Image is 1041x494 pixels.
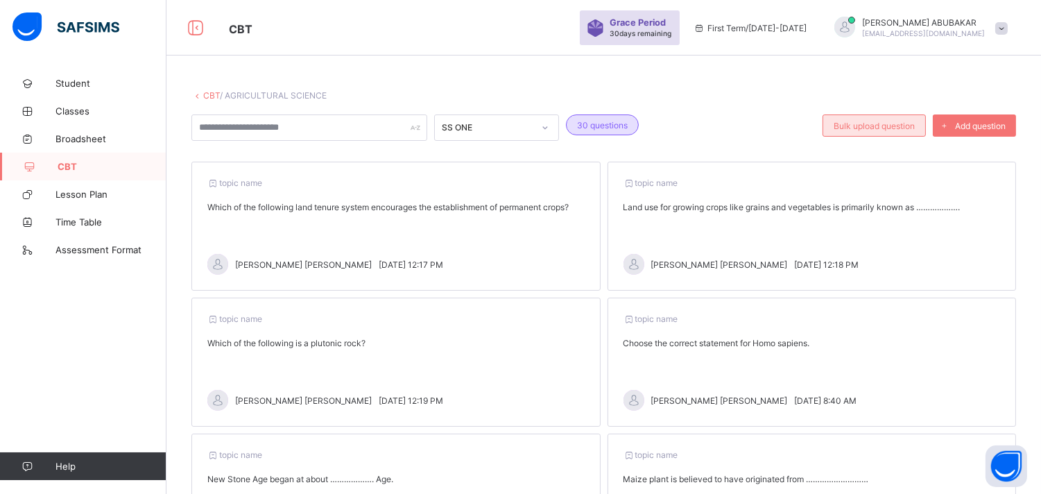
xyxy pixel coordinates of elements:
span: Assessment Format [55,244,166,255]
span: Bulk upload question [834,121,915,131]
div: ADAMABUBAKAR [820,17,1015,40]
div: Land use for growing crops like grains and vegetables is primarily known as ………………. [623,202,1001,212]
span: session/term information [694,23,807,33]
span: Student [55,78,166,89]
span: topic name [207,314,262,324]
span: [DATE] 8:40 AM [795,395,857,406]
span: [DATE] 12:18 PM [795,259,859,270]
div: Choose the correct statement for Homo sapiens. [623,338,1001,348]
span: [PERSON_NAME] [PERSON_NAME] [235,259,372,270]
div: Maize plant is believed to have originated from ……………………… [623,474,1001,484]
span: [DATE] 12:19 PM [379,395,443,406]
span: 30 questions [577,120,628,130]
span: / AGRICULTURAL SCIENCE [220,90,327,101]
span: topic name [207,450,262,460]
div: SS ONE [442,123,533,133]
span: Time Table [55,216,166,228]
span: [PERSON_NAME] [PERSON_NAME] [651,259,788,270]
div: New Stone Age began at about ………………. Age. [207,474,585,484]
div: Which of the following is a plutonic rock? [207,338,585,348]
div: Which of the following land tenure system encourages the establishment of permanent crops? [207,202,585,212]
span: topic name [623,314,678,324]
img: sticker-purple.71386a28dfed39d6af7621340158ba97.svg [587,19,604,37]
span: Help [55,461,166,472]
span: Broadsheet [55,133,166,144]
span: [PERSON_NAME] [PERSON_NAME] [651,395,788,406]
span: Grace Period [610,17,666,28]
span: Add question [955,121,1006,131]
span: [EMAIL_ADDRESS][DOMAIN_NAME] [862,29,985,37]
span: [DATE] 12:17 PM [379,259,443,270]
span: topic name [623,450,678,460]
img: safsims [12,12,119,42]
a: CBT [203,90,220,101]
span: [PERSON_NAME] ABUBAKAR [862,17,985,28]
span: CBT [229,22,252,36]
span: topic name [623,178,678,188]
span: Lesson Plan [55,189,166,200]
span: [PERSON_NAME] [PERSON_NAME] [235,395,372,406]
span: Classes [55,105,166,117]
button: Open asap [986,445,1027,487]
span: topic name [207,178,262,188]
span: CBT [58,161,166,172]
span: 30 days remaining [610,29,671,37]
